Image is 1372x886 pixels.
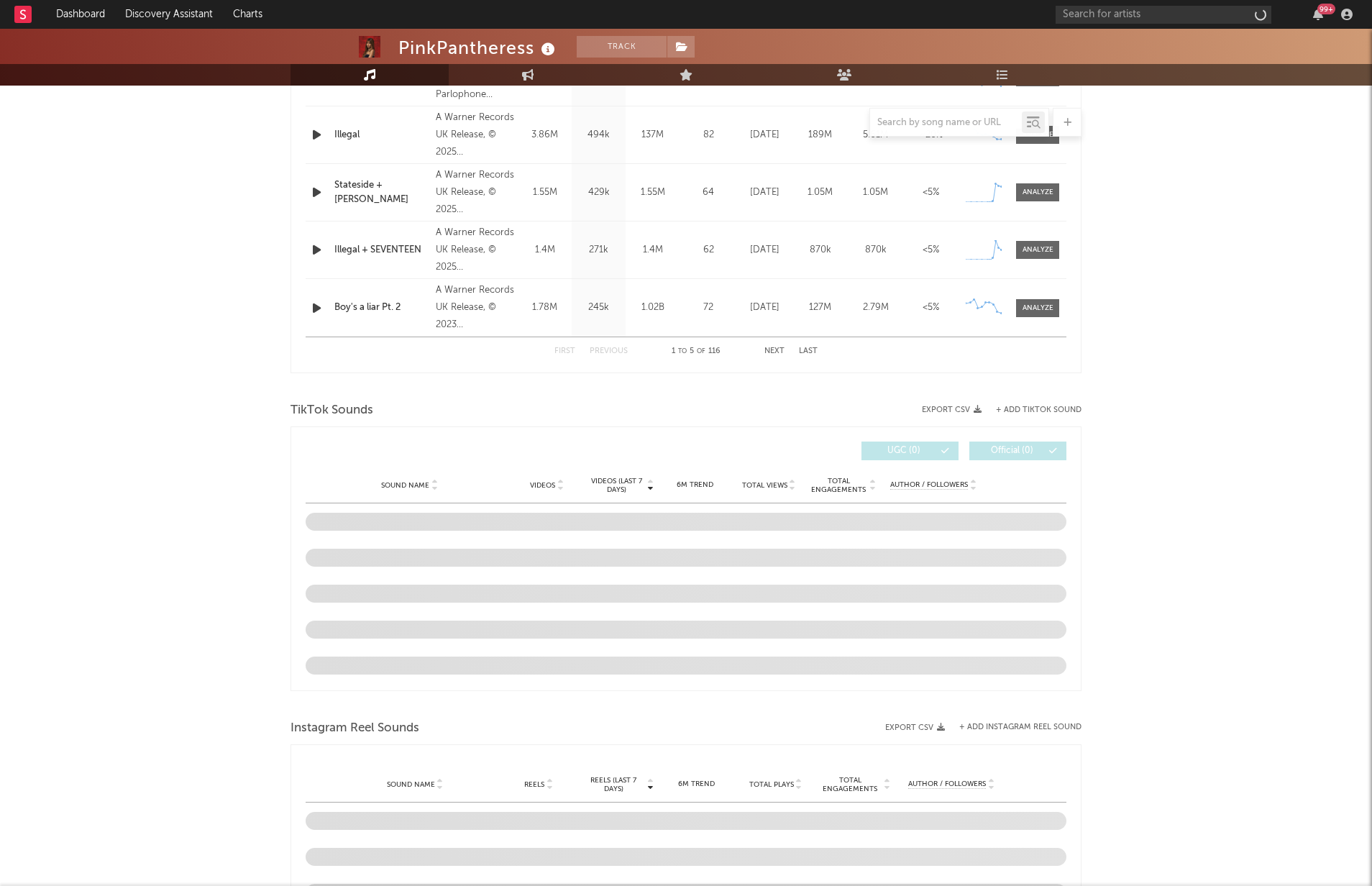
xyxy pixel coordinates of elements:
span: Total Plays [749,780,794,789]
div: 271k [575,243,622,257]
button: Export CSV [922,406,982,414]
div: 6M Trend [661,779,733,790]
button: Track [577,36,667,58]
div: + Add Instagram Reel Sound [945,723,1081,731]
div: 1.4M [521,243,568,257]
div: 1.55M [521,186,568,200]
span: to [678,348,687,355]
div: 72 [683,301,733,315]
div: PinkPantheress [398,36,559,60]
a: Illegal + SEVENTEEN [334,243,429,257]
span: of [697,348,705,355]
a: Boy's a liar Pt. 2 [334,301,429,315]
span: Instagram Reel Sounds [291,720,419,737]
span: Author / Followers [908,780,986,789]
span: Videos (last 7 days) [587,477,646,494]
div: 1.78M [521,301,568,315]
a: Stateside + [PERSON_NAME] [334,178,429,206]
div: <5% [907,186,955,200]
span: Reels (last 7 days) [582,776,645,793]
div: 870k [796,243,844,257]
div: [DATE] [741,301,789,315]
div: A Warner Records UK Release, © 2025 PinkPantheress [436,167,514,219]
div: 245k [575,301,622,315]
input: Search for artists [1056,6,1271,24]
div: 870k [851,243,900,257]
span: UGC ( 0 ) [871,447,937,455]
div: 62 [683,243,733,257]
span: Total Engagements [819,776,882,793]
div: 127M [796,301,844,315]
button: Next [764,347,785,355]
div: 99 + [1317,4,1335,14]
span: TikTok Sounds [291,402,373,419]
div: 1.05M [796,186,844,200]
span: Author / Followers [890,480,968,490]
button: UGC(0) [861,442,959,460]
button: Official(0) [969,442,1066,460]
span: Videos [530,481,555,490]
span: Reels [524,780,544,789]
div: 1.05M [851,186,900,200]
span: Sound Name [381,481,429,490]
input: Search by song name or URL [870,117,1022,129]
div: [DATE] [741,186,789,200]
button: + Add Instagram Reel Sound [959,723,1081,731]
div: 1.55M [629,186,676,200]
div: <5% [907,243,955,257]
button: + Add TikTok Sound [996,406,1081,414]
div: 1 5 116 [657,343,736,360]
button: First [554,347,575,355]
button: Export CSV [885,723,945,732]
div: 2.79M [851,301,900,315]
span: Sound Name [387,780,435,789]
div: 64 [683,186,733,200]
div: A Warner Records UK Release, © 2025 PinkPantheress [436,224,514,276]
div: [DATE] [741,243,789,257]
button: Last [799,347,818,355]
button: 99+ [1313,9,1323,20]
button: + Add TikTok Sound [982,406,1081,414]
div: A Warner Records UK Release, © 2023 PinkPantheress [436,282,514,334]
div: <5% [907,301,955,315]
div: 1.02B [629,301,676,315]
button: Previous [590,347,628,355]
span: Official ( 0 ) [979,447,1045,455]
span: Total Views [742,481,787,490]
div: 1.4M [629,243,676,257]
span: Total Engagements [810,477,868,494]
div: 6M Trend [662,480,728,490]
div: 429k [575,186,622,200]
